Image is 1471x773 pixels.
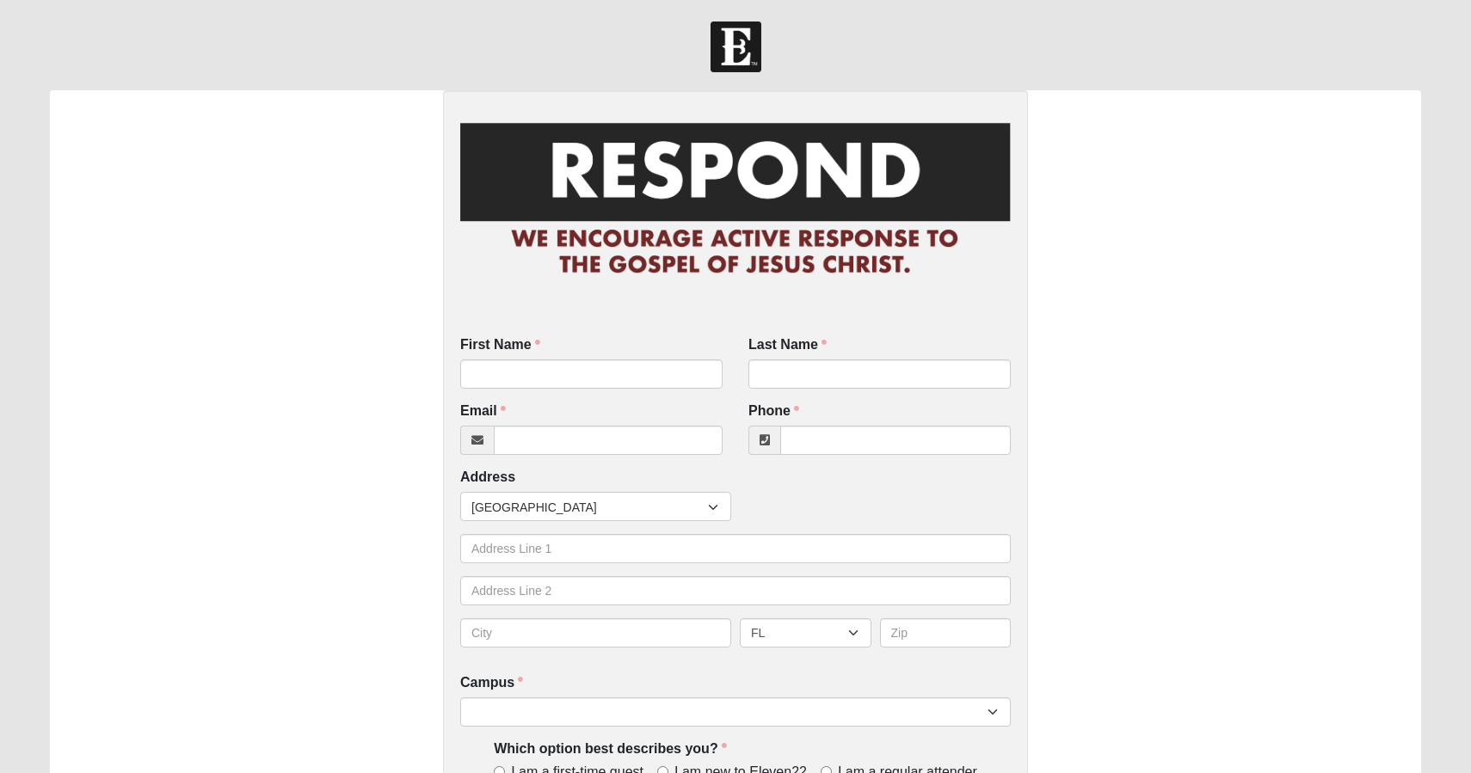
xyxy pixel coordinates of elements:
[460,534,1011,563] input: Address Line 1
[460,335,540,355] label: First Name
[494,739,726,759] label: Which option best describes you?
[471,493,708,522] span: [GEOGRAPHIC_DATA]
[460,107,1011,291] img: RespondCardHeader.png
[711,21,761,72] img: Church of Eleven22 Logo
[460,673,523,693] label: Campus
[748,335,827,355] label: Last Name
[460,468,515,488] label: Address
[460,576,1011,605] input: Address Line 2
[748,402,799,421] label: Phone
[460,618,731,647] input: City
[460,402,506,421] label: Email
[880,618,1012,647] input: Zip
